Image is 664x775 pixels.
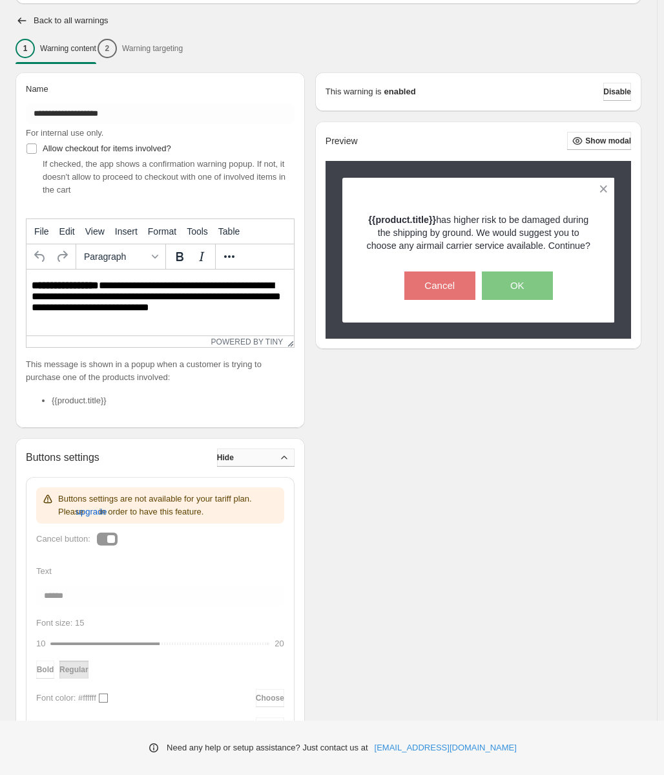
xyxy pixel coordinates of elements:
span: Format [148,226,176,237]
p: This message is shown in a popup when a customer is trying to purchase one of the products involved: [26,358,295,384]
a: [EMAIL_ADDRESS][DOMAIN_NAME] [375,741,517,754]
span: Paragraph [84,251,147,262]
li: {{product.title}} [52,394,295,407]
h2: Back to all warnings [34,16,109,26]
iframe: Rich Text Area [26,270,294,335]
span: Disable [603,87,631,97]
button: Show modal [567,132,631,150]
p: has higher risk to be damaged during the shipping by ground. We would suggest you to choose any a... [365,213,592,252]
span: View [85,226,105,237]
div: Resize [283,336,294,347]
button: OK [482,271,553,300]
button: Italic [191,246,213,268]
button: Bold [169,246,191,268]
a: Powered by Tiny [211,337,284,346]
span: Name [26,84,48,94]
button: Cancel [404,271,475,300]
span: If checked, the app shows a confirmation warning popup. If not, it doesn't allow to proceed to ch... [43,159,285,195]
div: 1 [16,39,35,58]
span: upgrade [76,505,107,518]
span: Tools [187,226,208,237]
button: Formats [79,246,163,268]
span: For internal use only. [26,128,103,138]
button: Hide [217,449,295,467]
span: Insert [115,226,138,237]
strong: enabled [384,85,416,98]
span: Edit [59,226,75,237]
p: Buttons settings are not available for your tariff plan. Please in order to have this feature. [58,493,279,518]
span: Hide [217,452,234,463]
button: More... [218,246,240,268]
span: Show modal [585,136,631,146]
span: Allow checkout for items involved? [43,143,171,153]
span: File [34,226,49,237]
span: Table [218,226,240,237]
button: Disable [603,83,631,101]
button: 1Warning content [16,35,96,62]
button: Undo [29,246,51,268]
button: upgrade [76,502,107,522]
button: Redo [51,246,73,268]
h2: Buttons settings [26,451,99,463]
p: This warning is [326,85,382,98]
h2: Preview [326,136,358,147]
strong: {{product.title}} [368,215,436,225]
p: Warning content [40,43,96,54]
